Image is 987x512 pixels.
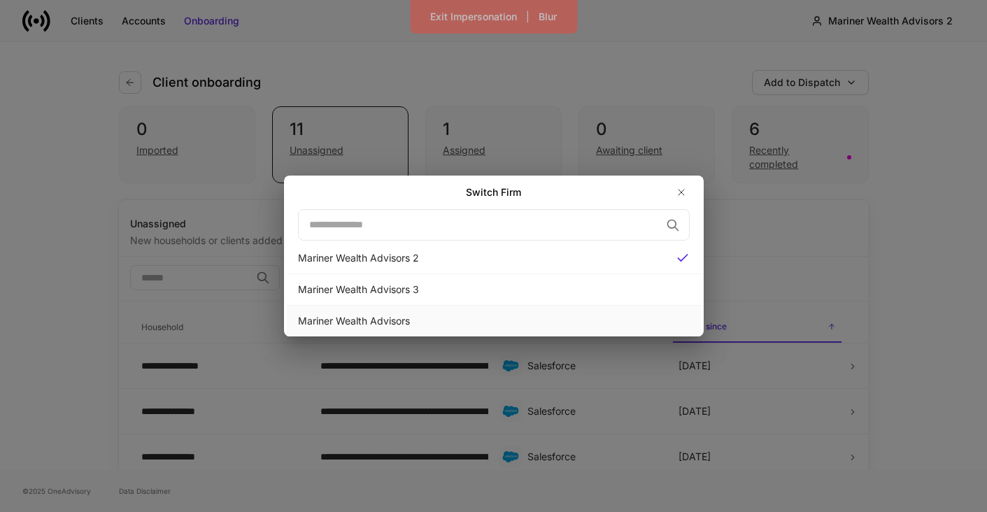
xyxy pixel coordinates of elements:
[298,283,690,297] div: Mariner Wealth Advisors 3
[298,314,690,328] div: Mariner Wealth Advisors
[430,10,517,24] div: Exit Impersonation
[298,251,665,265] div: Mariner Wealth Advisors 2
[466,185,521,199] h2: Switch Firm
[539,10,557,24] div: Blur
